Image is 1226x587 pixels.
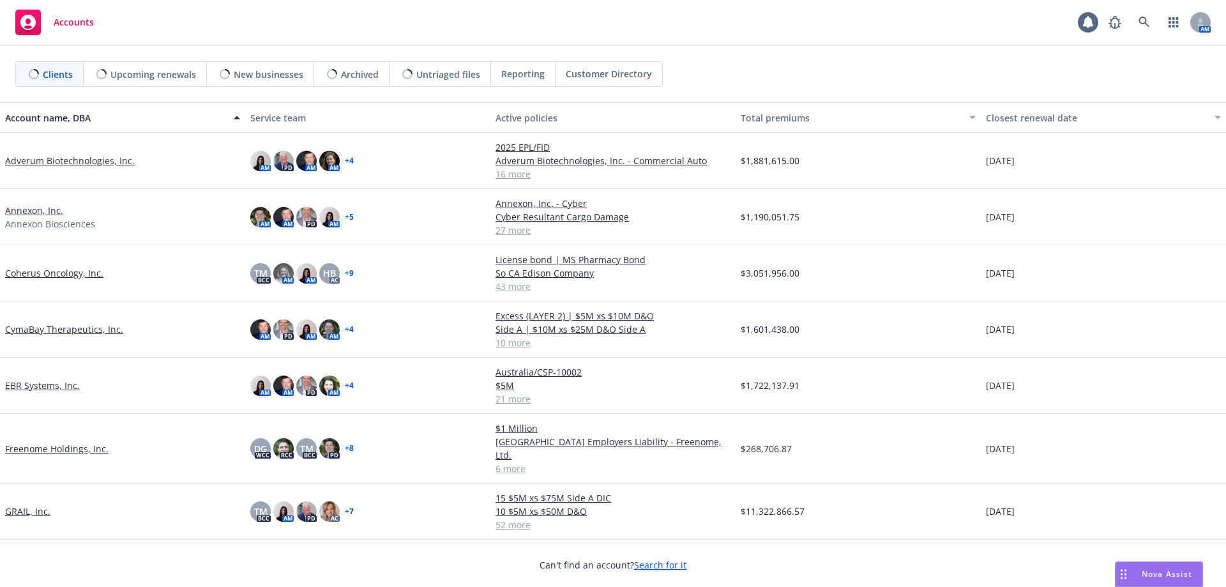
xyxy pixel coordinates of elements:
[254,505,268,518] span: TM
[5,204,63,217] a: Annexon, Inc.
[986,154,1015,167] span: [DATE]
[1142,568,1192,579] span: Nova Assist
[496,167,730,181] a: 16 more
[5,266,103,280] a: Coherus Oncology, Inc.
[986,323,1015,336] span: [DATE]
[5,154,135,167] a: Adverum Biotechnologies, Inc.
[296,319,317,340] img: photo
[54,17,94,27] span: Accounts
[496,323,730,336] a: Side A | $10M xs $25M D&O Side A
[986,111,1207,125] div: Closest renewal date
[496,336,730,349] a: 10 more
[986,379,1015,392] span: [DATE]
[496,422,730,435] a: $1 Million
[250,376,271,396] img: photo
[319,376,340,396] img: photo
[496,518,730,531] a: 52 more
[634,559,686,571] a: Search for it
[250,207,271,227] img: photo
[496,462,730,475] a: 6 more
[296,207,317,227] img: photo
[250,319,271,340] img: photo
[43,68,73,81] span: Clients
[496,491,730,505] a: 15 $5M xs $75M Side A DIC
[319,207,340,227] img: photo
[496,505,730,518] a: 10 $5M xs $50M D&O
[496,365,730,379] a: Australia/CSP-10002
[501,67,545,80] span: Reporting
[496,309,730,323] a: Excess (LAYER 2) | $5M xs $10M D&O
[741,154,799,167] span: $1,881,615.00
[741,210,799,224] span: $1,190,051.75
[273,151,294,171] img: photo
[345,157,354,165] a: + 4
[5,505,50,518] a: GRAIL, Inc.
[345,382,354,390] a: + 4
[319,319,340,340] img: photo
[496,210,730,224] a: Cyber Resultant Cargo Damage
[1102,10,1128,35] a: Report a Bug
[273,207,294,227] img: photo
[986,266,1015,280] span: [DATE]
[345,270,354,277] a: + 9
[986,505,1015,518] span: [DATE]
[986,442,1015,455] span: [DATE]
[10,4,99,40] a: Accounts
[273,376,294,396] img: photo
[110,68,196,81] span: Upcoming renewals
[496,111,730,125] div: Active policies
[981,102,1226,133] button: Closest renewal date
[323,266,336,280] span: HB
[490,102,736,133] button: Active policies
[741,505,805,518] span: $11,322,866.57
[254,442,267,455] span: DG
[273,263,294,284] img: photo
[496,435,730,462] a: [GEOGRAPHIC_DATA] Employers Liability - Freenome, Ltd.
[736,102,981,133] button: Total premiums
[296,151,317,171] img: photo
[496,280,730,293] a: 43 more
[1115,561,1203,587] button: Nova Assist
[741,111,962,125] div: Total premiums
[741,379,799,392] span: $1,722,137.91
[496,197,730,210] a: Annexon, Inc. - Cyber
[5,217,95,231] span: Annexon Biosciences
[741,442,792,455] span: $268,706.87
[273,438,294,459] img: photo
[496,253,730,266] a: License bond | MS Pharmacy Bond
[254,266,268,280] span: TM
[345,213,354,221] a: + 5
[986,210,1015,224] span: [DATE]
[296,263,317,284] img: photo
[319,438,340,459] img: photo
[5,323,123,336] a: CymaBay Therapeutics, Inc.
[496,392,730,406] a: 21 more
[741,323,799,336] span: $1,601,438.00
[5,379,80,392] a: EBR Systems, Inc.
[296,376,317,396] img: photo
[319,501,340,522] img: photo
[566,67,652,80] span: Customer Directory
[319,151,340,171] img: photo
[1116,562,1131,586] div: Drag to move
[496,266,730,280] a: So CA Edison Company
[5,111,226,125] div: Account name, DBA
[300,442,314,455] span: TM
[416,68,480,81] span: Untriaged files
[250,111,485,125] div: Service team
[341,68,379,81] span: Archived
[741,266,799,280] span: $3,051,956.00
[234,68,303,81] span: New businesses
[345,445,354,452] a: + 8
[496,141,730,154] a: 2025 EPL/FID
[345,326,354,333] a: + 4
[5,442,109,455] a: Freenome Holdings, Inc.
[345,508,354,515] a: + 7
[1161,10,1186,35] a: Switch app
